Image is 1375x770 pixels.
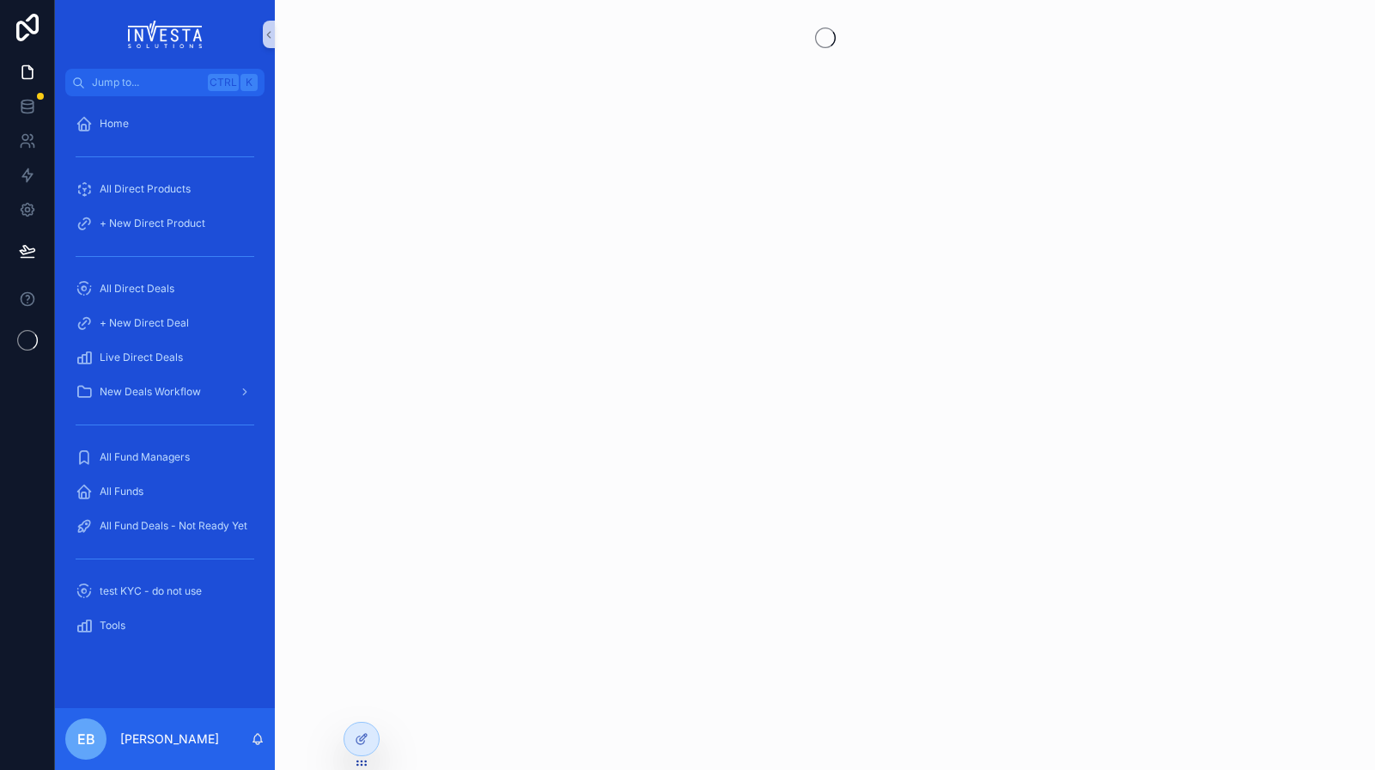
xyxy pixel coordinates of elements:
[65,208,265,239] a: + New Direct Product
[100,450,190,464] span: All Fund Managers
[242,76,256,89] span: K
[65,273,265,304] a: All Direct Deals
[65,108,265,139] a: Home
[55,96,275,663] div: scrollable content
[100,117,129,131] span: Home
[65,610,265,641] a: Tools
[120,730,219,748] p: [PERSON_NAME]
[100,351,183,364] span: Live Direct Deals
[65,342,265,373] a: Live Direct Deals
[100,316,189,330] span: + New Direct Deal
[65,476,265,507] a: All Funds
[92,76,201,89] span: Jump to...
[100,584,202,598] span: test KYC - do not use
[77,729,95,749] span: EB
[65,376,265,407] a: New Deals Workflow
[100,485,143,498] span: All Funds
[100,519,247,533] span: All Fund Deals - Not Ready Yet
[100,619,125,632] span: Tools
[100,385,201,399] span: New Deals Workflow
[65,442,265,473] a: All Fund Managers
[208,74,239,91] span: Ctrl
[100,182,191,196] span: All Direct Products
[65,308,265,339] a: + New Direct Deal
[65,576,265,607] a: test KYC - do not use
[128,21,203,48] img: App logo
[65,174,265,205] a: All Direct Products
[100,217,205,230] span: + New Direct Product
[100,282,174,296] span: All Direct Deals
[65,510,265,541] a: All Fund Deals - Not Ready Yet
[65,69,265,96] button: Jump to...CtrlK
